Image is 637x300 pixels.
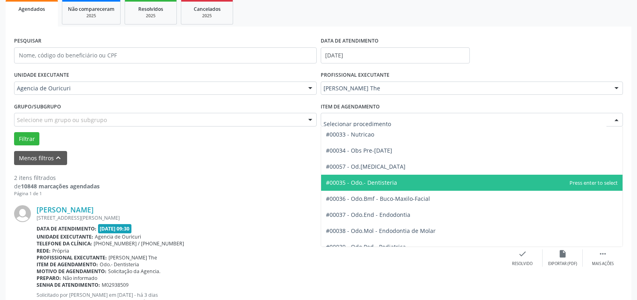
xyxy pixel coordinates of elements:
b: Profissional executante: [37,254,107,261]
span: #00035 - Odo.- Dentisteria [326,179,397,186]
div: de [14,182,100,190]
b: Data de atendimento: [37,225,96,232]
span: [DATE] 09:30 [98,224,132,233]
button: Menos filtroskeyboard_arrow_up [14,151,67,165]
b: Item de agendamento: [37,261,98,268]
b: Motivo de agendamento: [37,268,107,275]
b: Preparo: [37,275,61,282]
i:  [598,249,607,258]
label: PESQUISAR [14,35,41,47]
i: insert_drive_file [558,249,567,258]
div: 2025 [187,13,227,19]
label: Item de agendamento [321,100,380,113]
span: Não informado [63,275,97,282]
div: Página 1 de 1 [14,190,100,197]
b: Unidade executante: [37,233,93,240]
span: Solicitação da Agencia. [108,268,160,275]
i: check [518,249,527,258]
input: Nome, código do beneficiário ou CPF [14,47,317,63]
span: M02938509 [102,282,129,288]
span: Selecione um grupo ou subgrupo [17,116,107,124]
label: DATA DE ATENDIMENTO [321,35,379,47]
a: [PERSON_NAME] [37,205,94,214]
span: #00034 - Obs Pre-[DATE] [326,147,392,154]
span: Resolvidos [138,6,163,12]
span: [PERSON_NAME] The [324,84,607,92]
span: #00033 - Nutricao [326,131,374,138]
span: [PERSON_NAME] The [109,254,157,261]
div: 2025 [68,13,115,19]
span: Agencia de Ouricuri [17,84,300,92]
b: Telefone da clínica: [37,240,92,247]
div: 2 itens filtrados [14,173,100,182]
span: #00039 - Odo.Ped - Pediatrica [326,243,406,251]
b: Rede: [37,247,51,254]
b: Senha de atendimento: [37,282,100,288]
span: Agencia de Ouricuri [95,233,141,240]
button: Filtrar [14,132,39,146]
div: Exportar (PDF) [548,261,577,267]
label: UNIDADE EXECUTANTE [14,69,69,82]
div: Resolvido [512,261,533,267]
i: keyboard_arrow_up [54,153,63,162]
div: [STREET_ADDRESS][PERSON_NAME] [37,214,502,221]
input: Selecione um intervalo [321,47,470,63]
span: Odo.- Dentisteria [100,261,139,268]
span: Agendados [18,6,45,12]
label: PROFISSIONAL EXECUTANTE [321,69,389,82]
input: Selecionar procedimento [324,116,607,132]
div: Mais ações [592,261,614,267]
span: #00057 - Od.[MEDICAL_DATA] [326,163,406,170]
span: #00038 - Odo.Mol - Endodontia de Molar [326,227,436,235]
label: Grupo/Subgrupo [14,100,61,113]
span: Cancelados [194,6,221,12]
img: img [14,205,31,222]
span: #00036 - Odo.Bmf - Buco-Maxilo-Facial [326,195,430,202]
span: Própria [52,247,69,254]
div: 2025 [131,13,171,19]
strong: 10848 marcações agendadas [21,182,100,190]
span: [PHONE_NUMBER] / [PHONE_NUMBER] [94,240,184,247]
span: Não compareceram [68,6,115,12]
span: #00037 - Odo.End - Endodontia [326,211,410,218]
